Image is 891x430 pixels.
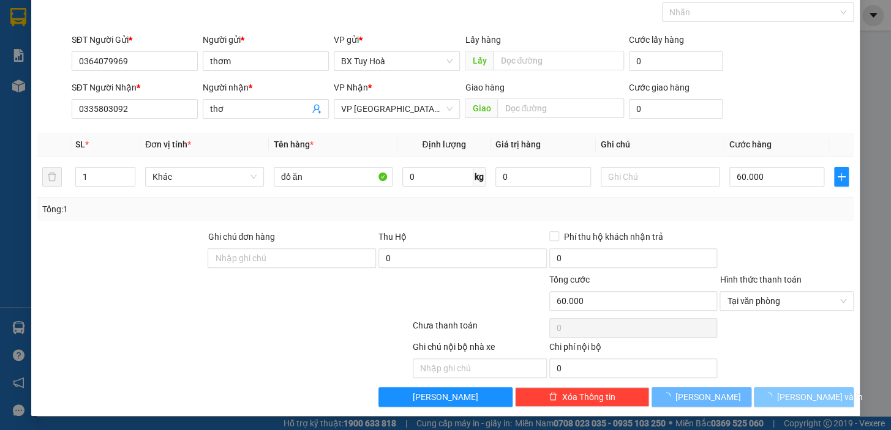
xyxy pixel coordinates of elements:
[341,52,453,70] span: BX Tuy Hoà
[208,232,275,242] label: Ghi chú đơn hàng
[334,33,460,46] div: VP gửi
[764,392,777,401] span: loading
[835,172,848,182] span: plus
[152,168,257,186] span: Khác
[378,232,407,242] span: Thu Hộ
[208,248,376,268] input: Ghi chú đơn hàng
[495,139,541,149] span: Giá trị hàng
[413,340,547,358] div: Ghi chú nội bộ nhà xe
[473,167,486,187] span: kg
[720,275,801,284] label: Hình thức thanh toán
[834,167,849,187] button: plus
[465,83,504,92] span: Giao hàng
[549,392,557,402] span: delete
[42,202,345,216] div: Tổng: 1
[312,104,321,114] span: user-add
[729,139,772,149] span: Cước hàng
[72,33,198,46] div: SĐT Người Gửi
[465,35,500,45] span: Lấy hàng
[629,83,690,92] label: Cước giao hàng
[675,390,741,404] span: [PERSON_NAME]
[341,100,453,118] span: VP Nha Trang xe Limousine
[413,390,478,404] span: [PERSON_NAME]
[72,81,198,94] div: SĐT Người Nhận
[629,35,684,45] label: Cước lấy hàng
[75,139,85,149] span: SL
[777,390,863,404] span: [PERSON_NAME] và In
[145,139,191,149] span: Đơn vị tính
[596,133,724,157] th: Ghi chú
[412,319,548,340] div: Chưa thanh toán
[562,390,615,404] span: Xóa Thông tin
[495,167,591,187] input: 0
[601,167,720,187] input: Ghi Chú
[334,83,368,92] span: VP Nhận
[754,387,854,407] button: [PERSON_NAME] và In
[465,98,497,118] span: Giao
[652,387,751,407] button: [PERSON_NAME]
[549,340,718,358] div: Chi phí nội bộ
[559,230,668,243] span: Phí thu hộ khách nhận trả
[422,139,465,149] span: Định lượng
[497,98,624,118] input: Dọc đường
[515,387,649,407] button: deleteXóa Thông tin
[203,33,329,46] div: Người gửi
[42,167,62,187] button: delete
[378,387,513,407] button: [PERSON_NAME]
[465,51,493,70] span: Lấy
[413,358,547,378] input: Nhập ghi chú
[549,275,590,284] span: Tổng cước
[629,99,723,119] input: Cước giao hàng
[629,51,723,71] input: Cước lấy hàng
[493,51,624,70] input: Dọc đường
[274,139,314,149] span: Tên hàng
[727,292,846,310] span: Tại văn phòng
[274,167,393,187] input: VD: Bàn, Ghế
[203,81,329,94] div: Người nhận
[662,392,675,401] span: loading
